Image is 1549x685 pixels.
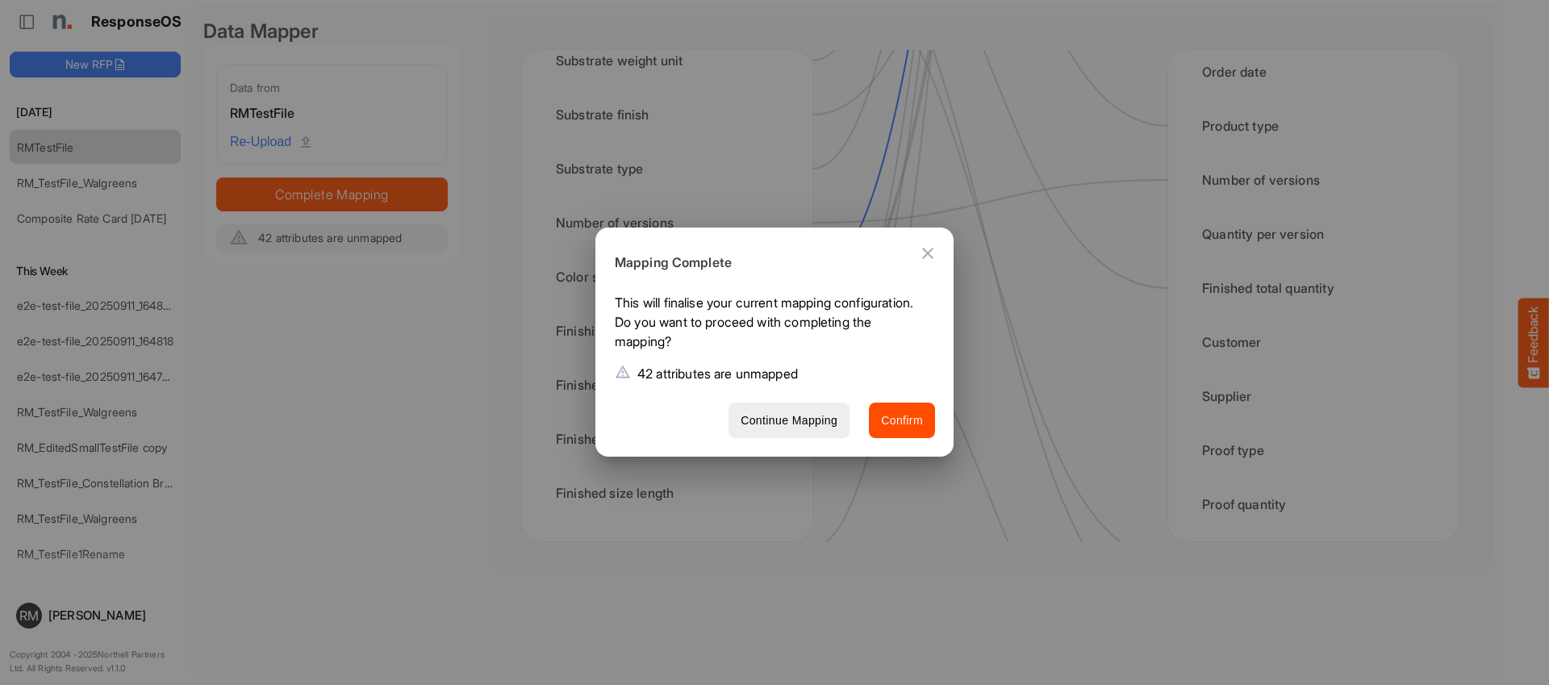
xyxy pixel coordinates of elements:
[881,411,923,431] span: Confirm
[908,234,947,273] button: Close dialog
[729,403,850,439] button: Continue Mapping
[615,253,922,274] h6: Mapping Complete
[869,403,935,439] button: Confirm
[637,364,798,383] p: 42 attributes are unmapped
[741,411,837,431] span: Continue Mapping
[615,293,922,357] p: This will finalise your current mapping configuration. Do you want to proceed with completing the...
